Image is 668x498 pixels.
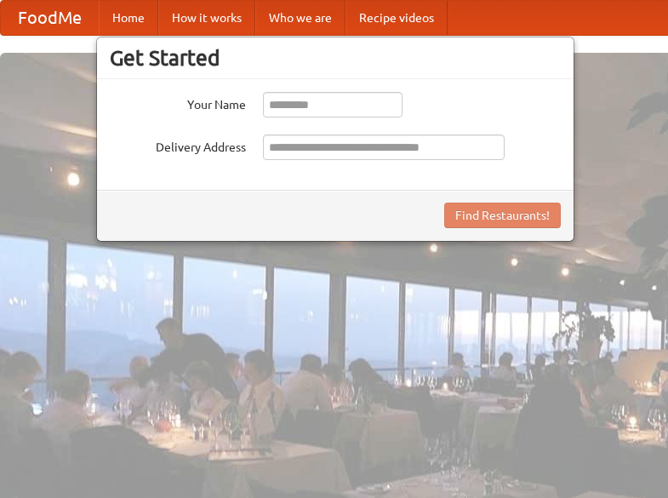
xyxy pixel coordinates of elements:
[110,92,246,113] label: Your Name
[1,1,99,35] a: FoodMe
[110,135,246,156] label: Delivery Address
[99,1,158,35] a: Home
[158,1,255,35] a: How it works
[110,45,561,71] h3: Get Started
[345,1,448,35] a: Recipe videos
[255,1,345,35] a: Who we are
[444,203,561,228] button: Find Restaurants!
